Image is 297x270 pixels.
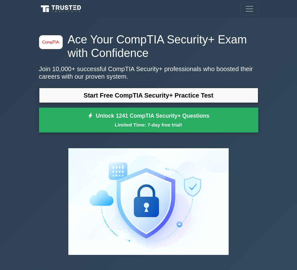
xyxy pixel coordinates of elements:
[47,121,250,128] small: Limited Time: 7-day free trial!
[63,143,234,260] img: CompTIA Security+ Preview
[39,88,258,103] a: Start Free CompTIA Security+ Practice Test
[39,33,258,60] h1: Ace Your CompTIA Security+ Exam with Confidence
[39,108,258,133] a: Unlock 1241 CompTIA Security+ QuestionsLimited Time: 7-day free trial!
[241,3,258,15] button: Toggle navigation
[39,65,258,80] p: Join 10,000+ successful CompTIA Security+ professionals who boosted their careers with our proven...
